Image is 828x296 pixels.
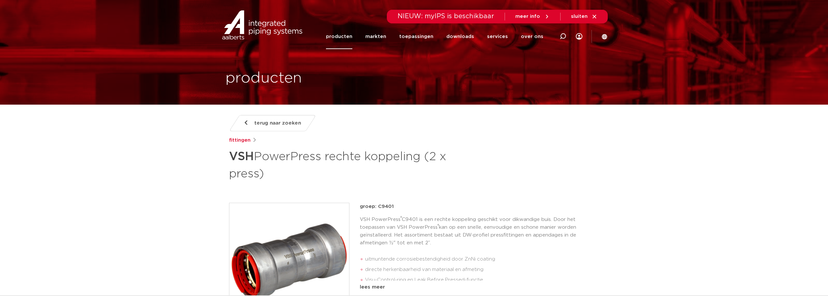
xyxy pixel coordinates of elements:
a: over ons [521,24,543,49]
sup: ® [400,216,402,220]
nav: Menu [326,24,543,49]
li: Visu-Control-ring en Leak Before Pressed-functie [365,275,599,285]
p: VSH PowerPress C9401 is een rechte koppeling geschikt voor dikwandige buis. Door het toepassen va... [360,216,599,247]
p: groep: C9401 [360,203,599,211]
a: sluiten [571,14,597,19]
span: terug naar zoeken [254,118,301,128]
a: producten [326,24,352,49]
a: toepassingen [399,24,433,49]
a: terug naar zoeken [229,115,316,131]
li: directe herkenbaarheid van materiaal en afmeting [365,264,599,275]
sup: ® [438,224,439,227]
span: meer info [515,14,540,19]
a: services [487,24,508,49]
h1: producten [225,68,302,89]
h1: PowerPress rechte koppeling (2 x press) [229,147,473,182]
li: uitmuntende corrosiebestendigheid door ZnNi coating [365,254,599,264]
div: lees meer [360,283,599,291]
span: sluiten [571,14,588,19]
a: meer info [515,14,550,19]
a: downloads [446,24,474,49]
a: markten [365,24,386,49]
a: fittingen [229,136,251,144]
strong: VSH [229,151,254,162]
span: NIEUW: myIPS is beschikbaar [398,13,494,19]
div: my IPS [576,29,582,44]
